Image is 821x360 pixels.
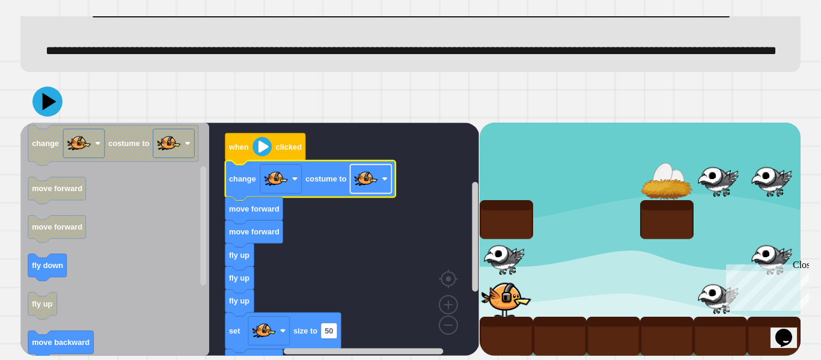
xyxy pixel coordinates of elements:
[229,326,240,335] text: set
[32,139,59,148] text: change
[721,260,809,311] iframe: chat widget
[305,174,346,183] text: costume to
[32,261,63,270] text: fly down
[229,250,249,259] text: fly up
[109,139,150,148] text: costume to
[229,204,279,213] text: move forward
[32,184,82,193] text: move forward
[229,174,256,183] text: change
[32,222,82,231] text: move forward
[228,142,249,151] text: when
[32,338,90,347] text: move backward
[229,296,249,305] text: fly up
[229,227,279,236] text: move forward
[293,326,317,335] text: size to
[325,326,333,335] text: 50
[276,142,302,151] text: clicked
[32,299,52,308] text: fly up
[20,123,479,356] div: Blockly Workspace
[229,273,249,282] text: fly up
[771,312,809,348] iframe: chat widget
[5,5,83,76] div: Chat with us now!Close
